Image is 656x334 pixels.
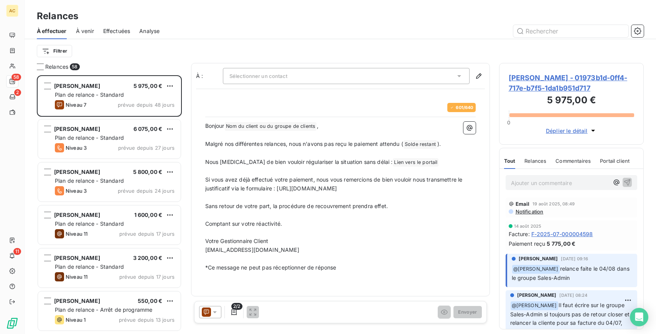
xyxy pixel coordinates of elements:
[66,102,86,108] span: Niveau 7
[196,72,223,80] label: À :
[55,263,124,270] span: Plan de relance - Standard
[546,127,588,135] span: Déplier le détail
[66,145,87,151] span: Niveau 3
[66,274,87,280] span: Niveau 11
[134,126,163,132] span: 6 075,00 €
[205,176,464,192] span: Si vous avez déjà effectué votre paiement, nous vous remercions de bien vouloir nous transmettre ...
[205,203,388,209] span: Sans retour de votre part, la procédure de recouvrement prendra effet.
[54,212,100,218] span: [PERSON_NAME]
[118,102,175,108] span: prévue depuis 48 jours
[516,201,530,207] span: Email
[55,220,124,227] span: Plan de relance - Standard
[437,141,441,147] span: ).
[205,238,269,244] span: Votre Gestionnaire Client
[524,158,546,164] span: Relances
[37,27,67,35] span: À effectuer
[6,317,18,329] img: Logo LeanPay
[54,298,100,304] span: [PERSON_NAME]
[66,188,87,194] span: Niveau 3
[231,303,242,310] span: 2/2
[509,230,530,238] span: Facture :
[55,134,124,141] span: Plan de relance - Standard
[404,140,437,149] span: Solde restant
[509,73,635,93] span: [PERSON_NAME] - 01973b1d-0ff4-717e-b7f5-1da1b951d717
[55,91,124,98] span: Plan de relance - Standard
[205,159,393,165] span: Nous [MEDICAL_DATA] de bien vouloir régulariser la situation sans délai :
[6,75,18,88] a: 58
[509,93,635,109] h3: 5 975,00 €
[544,126,599,135] button: Déplier le détail
[504,158,516,164] span: Tout
[514,224,542,228] span: 14 août 2025
[66,317,86,323] span: Niveau 1
[453,306,481,318] button: Envoyer
[630,308,648,326] div: Open Intercom Messenger
[205,264,336,271] span: *Ce message ne peut pas réceptionner de réponse
[317,122,318,129] span: ,
[393,158,438,167] span: Lien vers le portail
[54,169,100,175] span: [PERSON_NAME]
[45,63,68,71] span: Relances
[205,122,224,129] span: Bonjour
[103,27,130,35] span: Effectuées
[37,9,78,23] h3: Relances
[76,27,94,35] span: À venir
[133,255,163,261] span: 3 200,00 €
[555,158,591,164] span: Commentaires
[119,274,175,280] span: prévue depuis 17 jours
[55,306,152,313] span: Plan de relance - Arrêt de programme
[6,91,18,103] a: 2
[70,63,79,70] span: 58
[515,208,544,215] span: Notification
[55,177,124,184] span: Plan de relance - Standard
[134,212,163,218] span: 1 600,00 €
[37,45,72,57] button: Filtrer
[119,317,175,323] span: prévue depuis 13 jours
[13,248,21,255] span: 11
[118,145,175,151] span: prévue depuis 27 jours
[531,230,593,238] span: F-2025-07-000004598
[509,240,546,248] span: Paiement reçu
[12,74,21,81] span: 58
[519,255,558,262] span: [PERSON_NAME]
[225,122,317,131] span: Nom du client ou du groupe de clients
[205,246,299,253] span: [EMAIL_ADDRESS][DOMAIN_NAME]
[66,231,87,237] span: Niveau 11
[54,255,100,261] span: [PERSON_NAME]
[133,169,163,175] span: 5 800,00 €
[517,292,557,299] span: [PERSON_NAME]
[205,220,282,227] span: Comptant sur votre réactivité.
[512,265,560,274] span: @ [PERSON_NAME]
[532,202,575,206] span: 19 août 2025, 08:49
[547,240,575,248] span: 5 775,00 €
[37,75,182,334] div: grid
[229,73,287,79] span: Sélectionner un contact
[561,256,588,261] span: [DATE] 09:16
[513,25,628,37] input: Rechercher
[118,188,175,194] span: prévue depuis 24 jours
[600,158,630,164] span: Portail client
[134,83,163,89] span: 5 975,00 €
[559,293,587,298] span: [DATE] 08:24
[511,301,558,310] span: @ [PERSON_NAME]
[456,105,473,110] span: 601 / 640
[139,27,160,35] span: Analyse
[507,119,510,126] span: 0
[119,231,175,237] span: prévue depuis 17 jours
[54,83,100,89] span: [PERSON_NAME]
[138,298,162,304] span: 550,00 €
[205,141,403,147] span: Malgré nos différentes relances, nous n'avons pas reçu le paiement attendu (
[6,5,18,17] div: AC
[14,89,21,96] span: 2
[512,265,631,281] span: relance faite le 04/08 dans le groupe Sales-Admin
[54,126,100,132] span: [PERSON_NAME]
